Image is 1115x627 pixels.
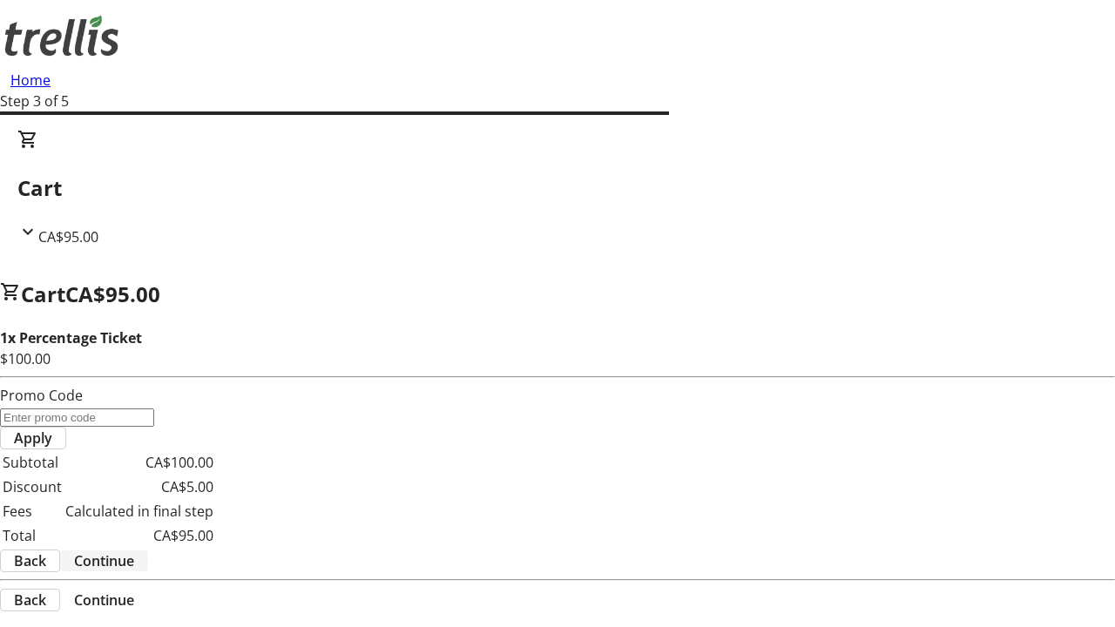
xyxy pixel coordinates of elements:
[2,524,63,547] td: Total
[21,280,65,308] span: Cart
[64,500,214,522] td: Calculated in final step
[74,590,134,610] span: Continue
[60,590,148,610] button: Continue
[2,475,63,498] td: Discount
[64,524,214,547] td: CA$95.00
[14,428,52,448] span: Apply
[14,550,46,571] span: Back
[74,550,134,571] span: Continue
[60,550,148,571] button: Continue
[64,475,214,498] td: CA$5.00
[2,451,63,474] td: Subtotal
[17,129,1098,247] div: CartCA$95.00
[14,590,46,610] span: Back
[65,280,160,308] span: CA$95.00
[17,172,1098,204] h2: Cart
[64,451,214,474] td: CA$100.00
[38,227,98,246] span: CA$95.00
[2,500,63,522] td: Fees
